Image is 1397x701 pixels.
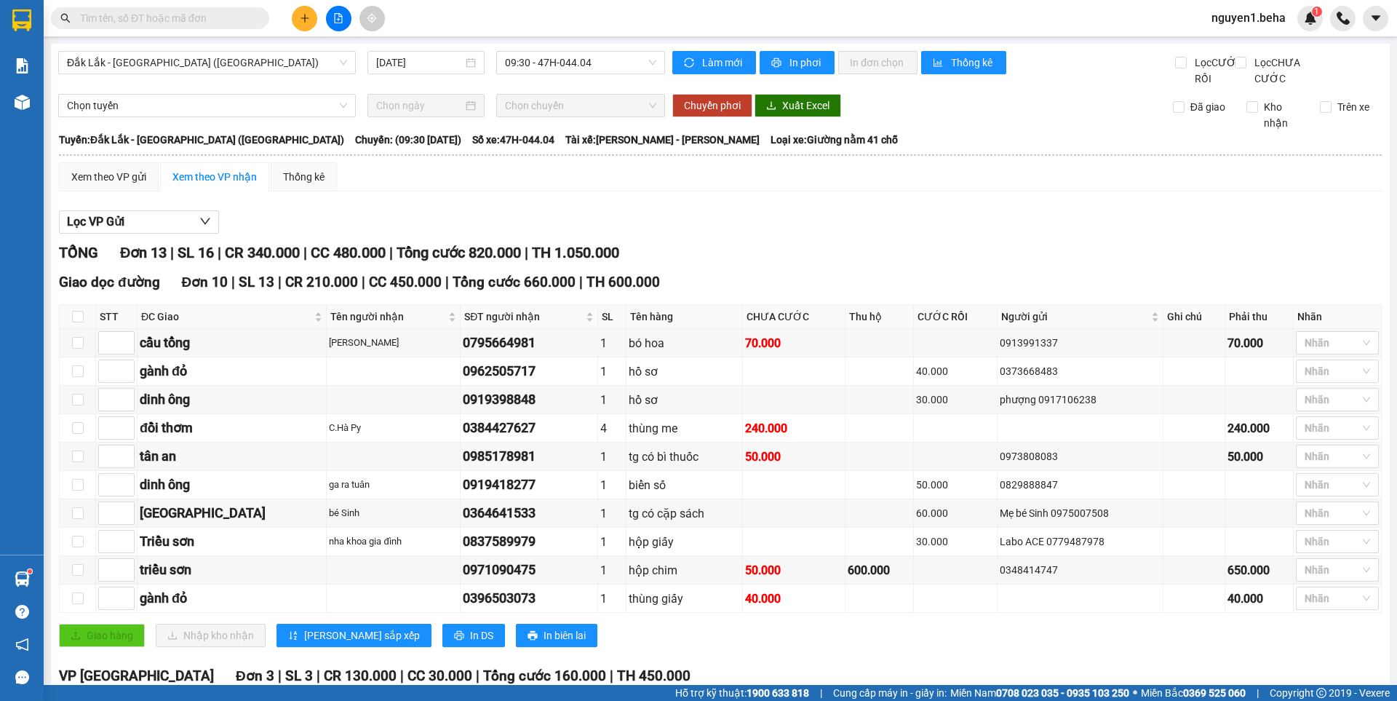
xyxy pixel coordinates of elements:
div: 0837589979 [463,531,594,552]
div: gành đỏ [140,361,324,381]
button: In đơn chọn [838,51,918,74]
span: TH 1.050.000 [532,244,619,261]
div: 1 [600,448,624,466]
span: Đơn 13 [120,244,167,261]
span: VP [GEOGRAPHIC_DATA] [59,668,214,684]
span: file-add [333,13,343,23]
div: 50.000 [745,448,842,466]
div: 1 [600,363,624,381]
div: 30.000 [916,392,995,408]
span: SĐT người nhận [464,309,582,325]
div: hồ sơ [629,391,741,409]
span: | [476,668,479,684]
span: sync [684,58,696,69]
button: syncLàm mới [672,51,756,74]
div: 1 [600,561,624,579]
div: Nhãn [1297,309,1377,325]
img: phone-icon [1337,12,1350,25]
div: tg có bì thuốc [629,448,741,466]
span: | [303,244,307,261]
div: bé Sinh [329,506,458,520]
div: 240.000 [1227,419,1291,437]
span: plus [300,13,310,23]
input: 14/10/2025 [376,55,463,71]
span: Chuyến: (09:30 [DATE]) [355,132,461,148]
div: thùng giấy [629,590,741,608]
span: | [525,244,528,261]
div: 50.000 [745,561,842,579]
div: 40.000 [745,590,842,608]
div: [GEOGRAPHIC_DATA] [140,503,324,523]
span: CR 340.000 [225,244,300,261]
span: bar-chart [933,58,945,69]
span: message [15,670,29,684]
div: hồ sơ [629,363,741,381]
span: | [389,244,393,261]
div: 1 [600,476,624,494]
span: Chọn tuyến [67,95,347,116]
th: CHƯA CƯỚC [743,305,845,329]
span: CC 450.000 [369,274,442,290]
span: Tài xế: [PERSON_NAME] - [PERSON_NAME] [565,132,760,148]
div: 240.000 [745,419,842,437]
span: Lọc VP Gửi [67,213,124,231]
div: Labo ACE 0779487978 [1000,534,1160,550]
div: 0962505717 [463,361,594,381]
div: 0795664981 [463,333,594,353]
span: | [610,668,613,684]
button: uploadGiao hàng [59,624,145,647]
td: 0919418277 [461,471,597,499]
div: thùng me [629,419,741,437]
div: 1 [600,590,624,608]
div: phượng 0917106238 [1000,392,1160,408]
td: 0962505717 [461,357,597,386]
span: question-circle [15,605,29,619]
span: | [400,668,404,684]
div: 1 [600,504,624,523]
span: SL 3 [285,668,313,684]
button: plus [292,6,317,31]
span: | [362,274,365,290]
span: | [170,244,174,261]
span: Đã giao [1185,99,1231,115]
th: SL [598,305,626,329]
th: STT [96,305,138,329]
div: 70.000 [1227,334,1291,352]
span: Chọn chuyến [505,95,656,116]
div: ga ra tuân [329,478,458,492]
div: 0985178981 [463,446,594,467]
div: 50.000 [916,477,995,493]
span: | [317,668,320,684]
td: 0795664981 [461,329,597,357]
span: Thống kê [951,55,995,71]
span: aim [367,13,377,23]
button: bar-chartThống kê [921,51,1006,74]
div: tg có cặp sách [629,504,741,523]
span: CR 210.000 [285,274,358,290]
div: biển số [629,476,741,494]
span: Đơn 10 [182,274,228,290]
span: 1 [1314,7,1319,17]
div: Mẹ bé Sinh 0975007508 [1000,505,1160,521]
div: [PERSON_NAME] [329,336,458,350]
td: Minh Hảo [327,329,461,357]
button: printerIn biên lai [516,624,597,647]
span: Đơn 3 [236,668,274,684]
div: hộp giấy [629,533,741,551]
span: | [231,274,235,290]
div: cầu tổng [140,333,324,353]
span: Loại xe: Giường nằm 41 chỗ [771,132,898,148]
div: Xem theo VP nhận [172,169,257,185]
td: 0919398848 [461,386,597,414]
img: icon-new-feature [1304,12,1317,25]
div: đồi thơm [140,418,324,438]
div: 0348414747 [1000,562,1160,578]
td: 0396503073 [461,585,597,613]
span: In phơi [789,55,823,71]
th: Phải thu [1225,305,1294,329]
span: copyright [1316,688,1326,698]
div: 650.000 [1227,561,1291,579]
span: ⚪️ [1133,690,1137,696]
button: printerIn DS [442,624,505,647]
span: Lọc CƯỚC RỒI [1189,55,1245,87]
